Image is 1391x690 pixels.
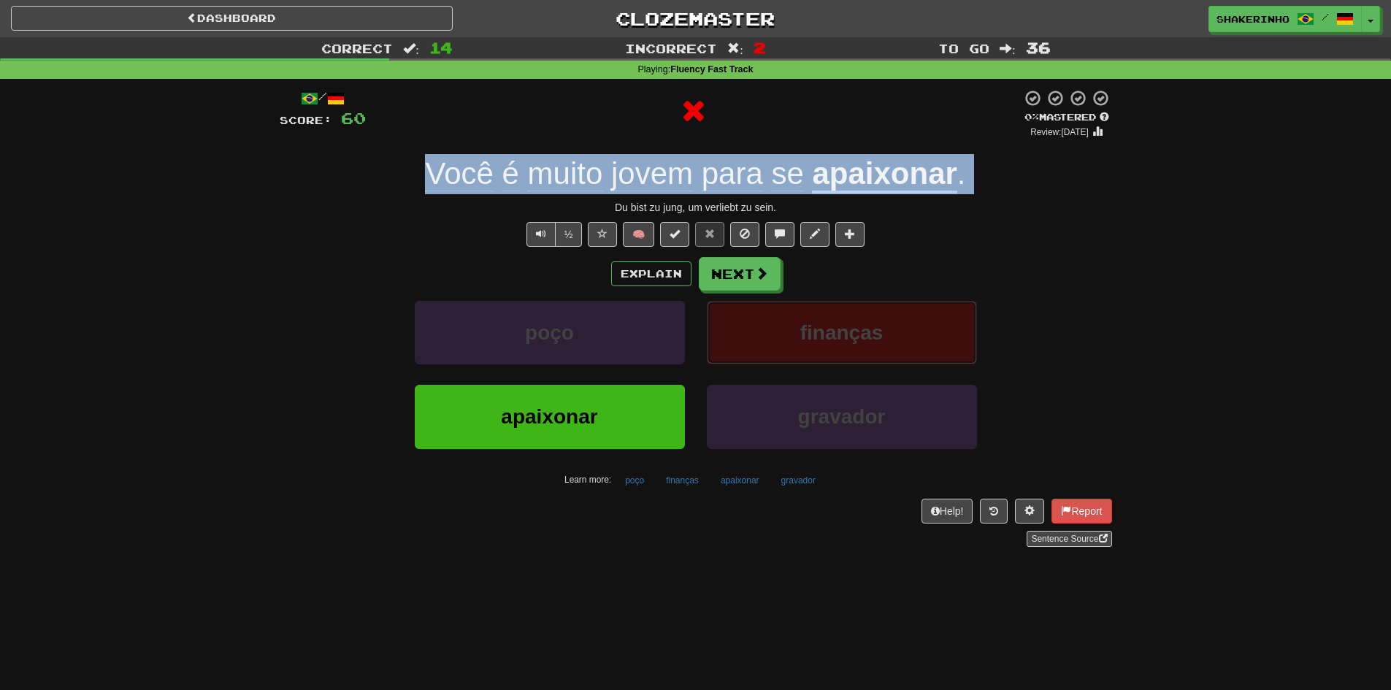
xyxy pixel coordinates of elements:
[588,222,617,247] button: Favorite sentence (alt+f)
[623,222,654,247] button: 🧠
[835,222,865,247] button: Add to collection (alt+a)
[730,222,759,247] button: Ignore sentence (alt+i)
[1322,12,1329,22] span: /
[800,321,884,344] span: finanças
[754,39,766,56] span: 2
[699,257,781,291] button: Next
[1030,127,1089,137] small: Review: [DATE]
[980,499,1008,524] button: Round history (alt+y)
[1022,111,1112,124] div: Mastered
[625,41,717,55] span: Incorrect
[800,222,829,247] button: Edit sentence (alt+d)
[280,114,332,126] span: Score:
[773,469,824,491] button: gravador
[403,42,419,55] span: :
[415,301,685,364] button: poço
[957,156,966,191] span: .
[658,469,707,491] button: finanças
[502,156,519,191] span: é
[321,41,393,55] span: Correct
[812,156,957,193] u: apaixonar
[525,321,574,344] span: poço
[611,156,693,191] span: jovem
[415,385,685,448] button: apaixonar
[524,222,583,247] div: Text-to-speech controls
[501,405,597,428] span: apaixonar
[921,499,973,524] button: Help!
[938,41,989,55] span: To go
[1026,39,1051,56] span: 36
[707,301,977,364] button: finanças
[280,89,366,107] div: /
[727,42,743,55] span: :
[564,475,611,485] small: Learn more:
[1024,111,1039,123] span: 0 %
[425,156,493,191] span: Você
[11,6,453,31] a: Dashboard
[429,39,453,56] span: 14
[611,261,691,286] button: Explain
[526,222,556,247] button: Play sentence audio (ctl+space)
[765,222,794,247] button: Discuss sentence (alt+u)
[528,156,603,191] span: muito
[695,222,724,247] button: Reset to 0% Mastered (alt+r)
[555,222,583,247] button: ½
[798,405,886,428] span: gravador
[702,156,763,191] span: para
[1216,12,1290,26] span: shakerinho
[280,200,1112,215] div: Du bist zu jung, um verliebt zu sein.
[707,385,977,448] button: gravador
[617,469,652,491] button: poço
[713,469,767,491] button: apaixonar
[1208,6,1362,32] a: shakerinho /
[660,222,689,247] button: Set this sentence to 100% Mastered (alt+m)
[1027,531,1111,547] a: Sentence Source
[771,156,803,191] span: se
[670,64,753,74] strong: Fluency Fast Track
[341,109,366,127] span: 60
[1000,42,1016,55] span: :
[1051,499,1111,524] button: Report
[475,6,916,31] a: Clozemaster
